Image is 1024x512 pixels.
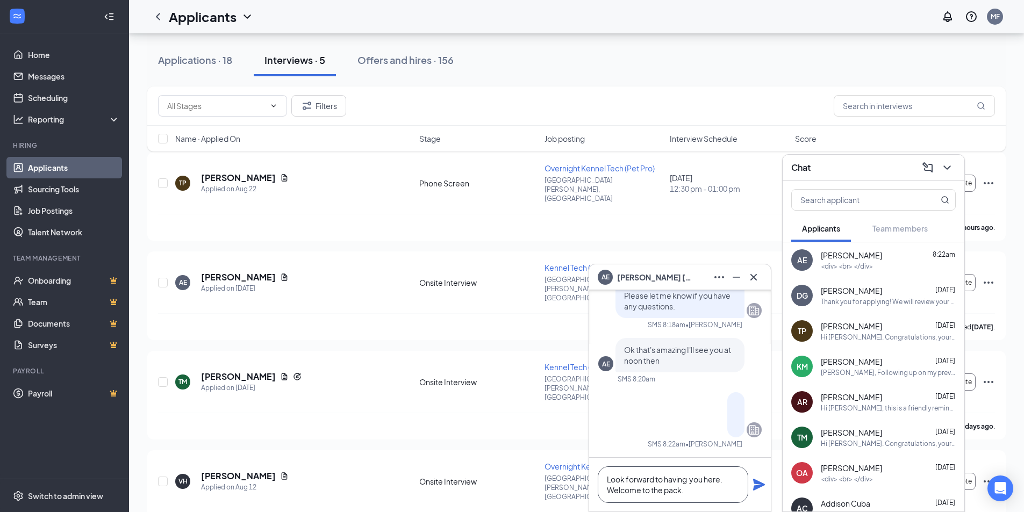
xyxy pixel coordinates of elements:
[28,44,120,66] a: Home
[685,320,742,329] span: • [PERSON_NAME]
[13,141,118,150] div: Hiring
[713,271,726,284] svg: Ellipses
[419,133,441,144] span: Stage
[598,466,748,503] textarea: Look forward to having you here. Welcome to the pack.
[178,377,187,386] div: TM
[821,368,956,377] div: [PERSON_NAME], Following up on my previous message to schedule a phone interview. Please let me k...
[28,221,120,243] a: Talent Network
[545,461,655,471] span: Overnight Kennel Tech (Pet Pro)
[201,271,276,283] h5: [PERSON_NAME]
[821,297,956,306] div: Thank you for applying! We will review your application and reach out if you are selected to move...
[791,162,811,174] h3: Chat
[13,366,118,376] div: Payroll
[954,223,993,232] b: 19 hours ago
[747,271,760,284] svg: Cross
[545,263,618,272] span: Kennel Tech (Pet Pro)
[201,482,289,493] div: Applied on Aug 12
[821,474,873,484] div: <div> <br> </div>
[748,423,761,436] svg: Company
[617,271,692,283] span: [PERSON_NAME] [PERSON_NAME]
[648,320,685,329] div: SMS 8:18am
[977,102,985,110] svg: MagnifyingGlass
[821,262,873,271] div: <div> <br> </div>
[241,10,254,23] svg: ChevronDown
[419,277,538,288] div: Onsite Interview
[648,439,685,449] div: SMS 8:22am
[821,498,870,509] span: Addison Cuba
[982,475,995,488] svg: Ellipses
[821,427,882,438] span: [PERSON_NAME]
[201,283,289,294] div: Applied on [DATE]
[545,275,663,302] p: [GEOGRAPHIC_DATA][PERSON_NAME], [GEOGRAPHIC_DATA]
[821,439,956,448] div: Hi [PERSON_NAME]. Congratulations, your meeting with Bark & Zoom for Kennel Tech (Pet Pro) at [GE...
[730,271,743,284] svg: Minimize
[935,428,955,436] span: [DATE]
[545,362,618,372] span: Kennel Tech (Pet Pro)
[28,178,120,200] a: Sourcing Tools
[618,374,655,384] div: SMS 8:20am
[821,250,882,261] span: [PERSON_NAME]
[821,333,956,342] div: Hi [PERSON_NAME]. Congratulations, your phone interview with Bark & Zoom for Overnight Kennel Tec...
[982,376,995,388] svg: Ellipses
[987,475,1013,501] div: Open Intercom Messenger
[821,403,956,413] div: Hi [PERSON_NAME], this is a friendly reminder. Your meeting with Bark & Zoom for Kennel Tech (Pet...
[834,95,995,117] input: Search in interviews
[201,371,276,383] h5: [PERSON_NAME]
[935,357,955,365] span: [DATE]
[748,304,761,317] svg: Company
[280,472,289,480] svg: Document
[28,491,103,501] div: Switch to admin view
[178,477,188,486] div: VH
[935,286,955,294] span: [DATE]
[201,172,276,184] h5: [PERSON_NAME]
[960,422,993,430] b: 7 days ago
[201,184,289,194] div: Applied on Aug 22
[545,176,663,203] p: [GEOGRAPHIC_DATA][PERSON_NAME], [GEOGRAPHIC_DATA]
[602,359,610,369] div: AE
[28,87,120,109] a: Scheduling
[919,159,936,176] button: ComposeMessage
[12,11,23,21] svg: WorkstreamLogo
[28,66,120,87] a: Messages
[201,383,302,393] div: Applied on [DATE]
[293,372,302,381] svg: Reapply
[941,196,949,204] svg: MagnifyingGlass
[291,95,346,117] button: Filter Filters
[685,439,742,449] span: • [PERSON_NAME]
[941,10,954,23] svg: Notifications
[179,278,187,287] div: AE
[753,478,765,491] svg: Plane
[419,476,538,487] div: Onsite Interview
[28,334,120,356] a: SurveysCrown
[798,326,806,336] div: TP
[971,323,993,331] b: [DATE]
[935,392,955,400] span: [DATE]
[624,345,731,365] span: Ok that's amazing I'll see you at noon then
[13,491,24,501] svg: Settings
[419,178,538,189] div: Phone Screen
[28,114,120,125] div: Reporting
[821,356,882,367] span: [PERSON_NAME]
[935,499,955,507] span: [DATE]
[796,467,808,478] div: OA
[670,172,789,194] div: [DATE]
[545,133,585,144] span: Job posting
[28,313,120,334] a: DocumentsCrown
[982,276,995,289] svg: Ellipses
[935,321,955,329] span: [DATE]
[175,133,240,144] span: Name · Applied On
[797,396,807,407] div: AR
[728,269,745,286] button: Minimize
[152,10,164,23] a: ChevronLeft
[280,273,289,282] svg: Document
[13,114,24,125] svg: Analysis
[13,254,118,263] div: Team Management
[300,99,313,112] svg: Filter
[797,432,807,443] div: TM
[545,474,663,501] p: [GEOGRAPHIC_DATA][PERSON_NAME], [GEOGRAPHIC_DATA]
[802,223,840,233] span: Applicants
[872,223,928,233] span: Team members
[821,463,882,473] span: [PERSON_NAME]
[941,161,954,174] svg: ChevronDown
